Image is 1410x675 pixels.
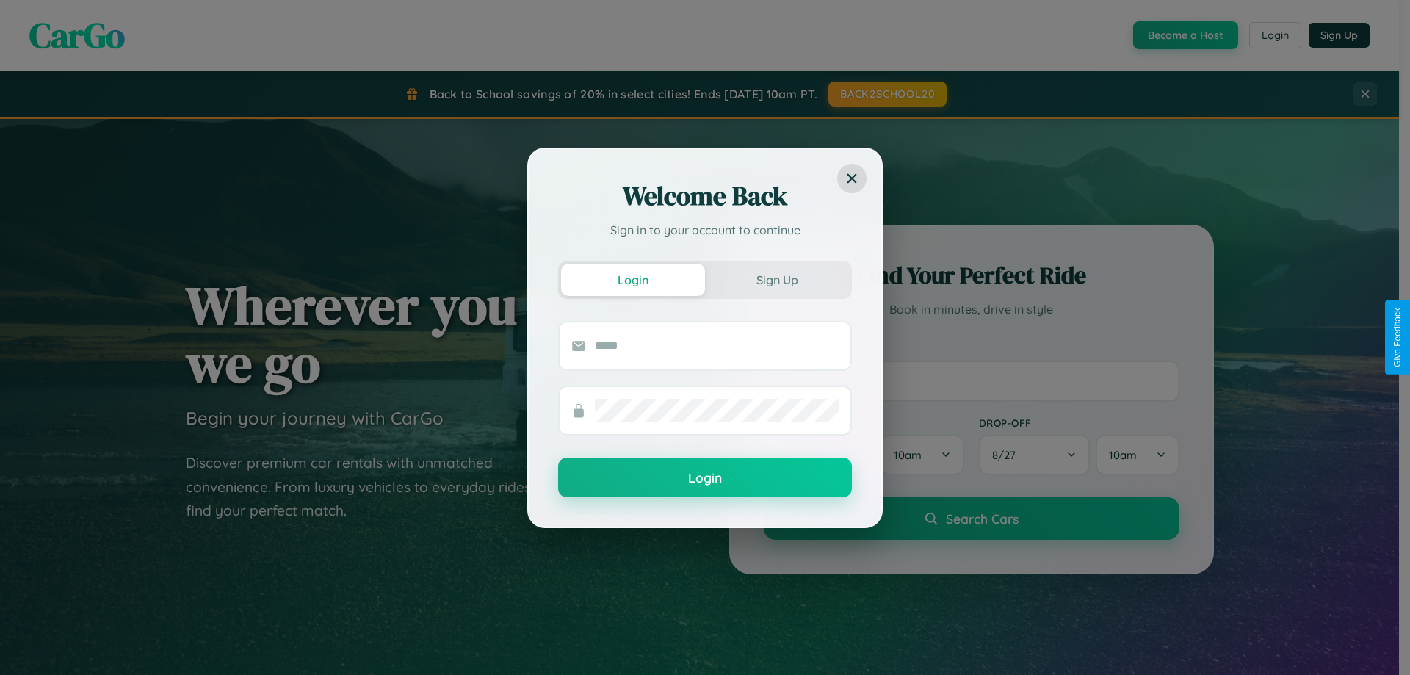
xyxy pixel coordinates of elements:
[561,264,705,296] button: Login
[558,458,852,497] button: Login
[705,264,849,296] button: Sign Up
[558,178,852,214] h2: Welcome Back
[558,221,852,239] p: Sign in to your account to continue
[1392,308,1403,367] div: Give Feedback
